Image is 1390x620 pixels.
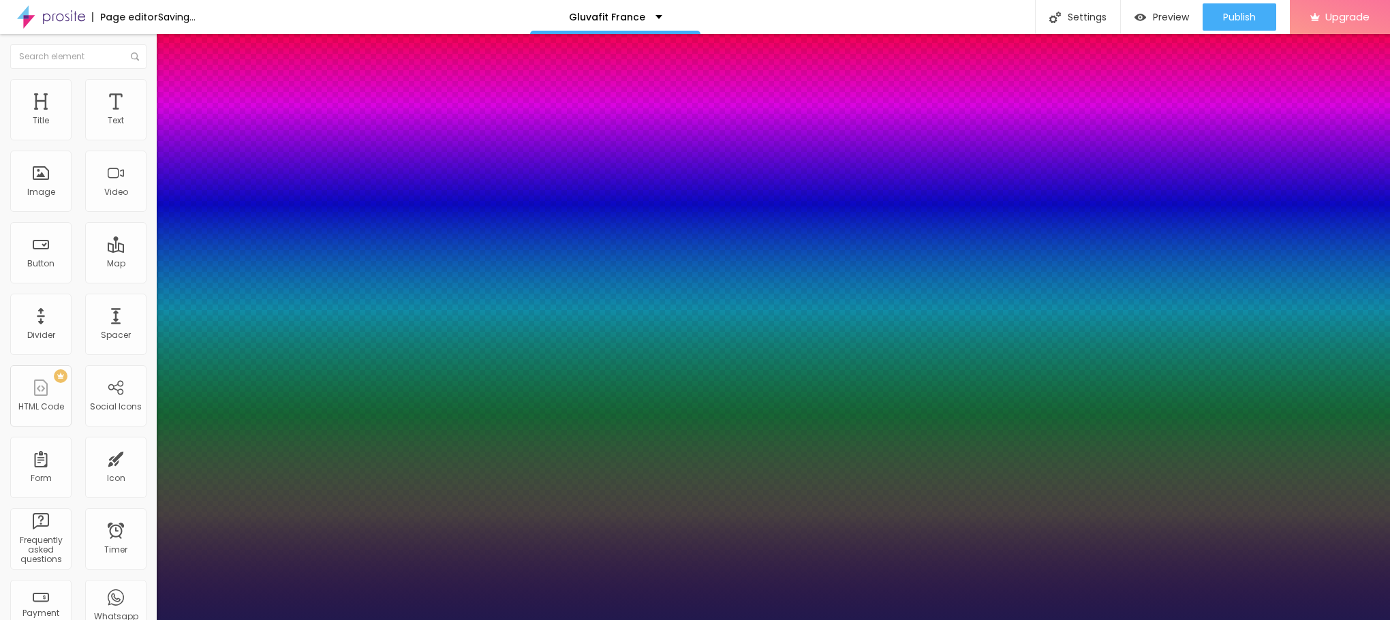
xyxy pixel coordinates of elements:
[92,12,158,22] div: Page editor
[1223,12,1256,22] span: Publish
[27,187,55,197] div: Image
[14,536,67,565] div: Frequently asked questions
[90,402,142,412] div: Social Icons
[569,12,645,22] p: Gluvafit France
[33,116,49,125] div: Title
[107,474,125,483] div: Icon
[108,116,124,125] div: Text
[27,330,55,340] div: Divider
[158,12,196,22] div: Saving...
[1153,12,1189,22] span: Preview
[10,44,146,69] input: Search element
[107,259,125,268] div: Map
[1121,3,1203,31] button: Preview
[131,52,139,61] img: Icone
[101,330,131,340] div: Spacer
[18,402,64,412] div: HTML Code
[1134,12,1146,23] img: view-1.svg
[1049,12,1061,23] img: Icone
[27,259,55,268] div: Button
[104,187,128,197] div: Video
[1203,3,1276,31] button: Publish
[1325,11,1370,22] span: Upgrade
[104,545,127,555] div: Timer
[31,474,52,483] div: Form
